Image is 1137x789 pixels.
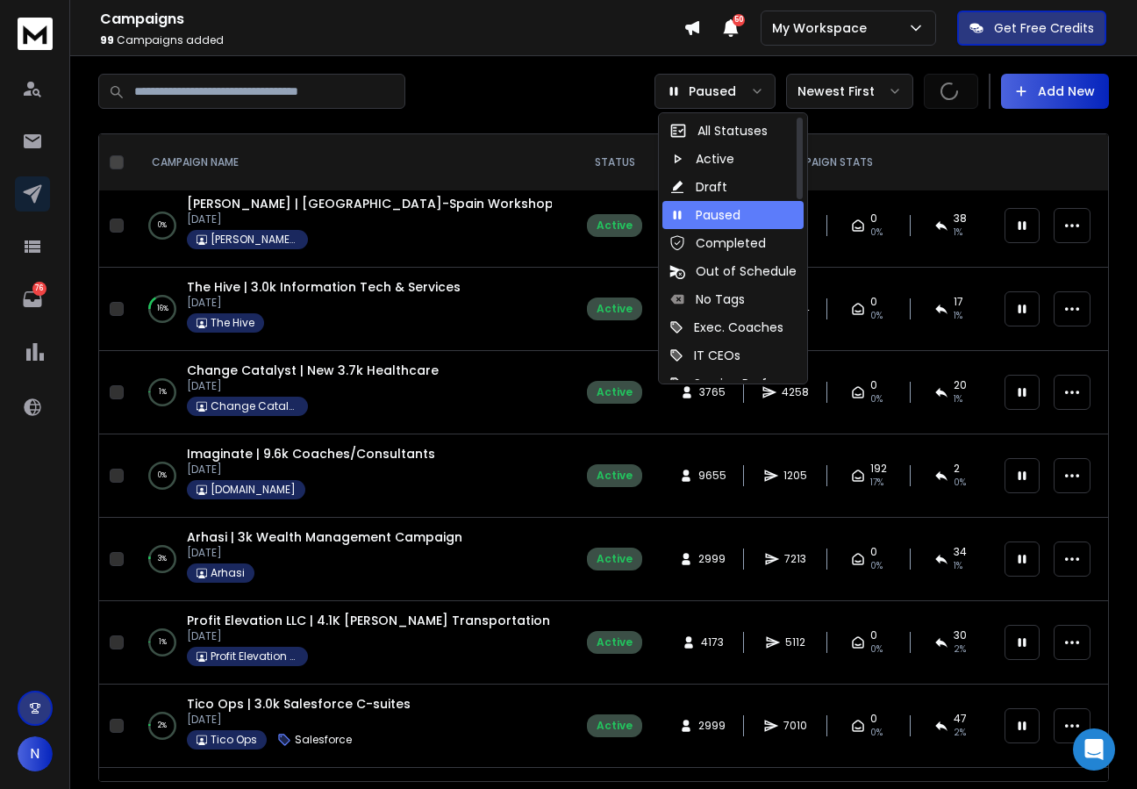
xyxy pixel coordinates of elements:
[158,467,167,484] p: 0 %
[187,195,658,212] a: [PERSON_NAME] | [GEOGRAPHIC_DATA]-Spain Workshop Campaign 16.5k
[1001,74,1109,109] button: Add New
[870,726,883,740] span: 0%
[295,733,352,747] p: Salesforce
[597,302,633,316] div: Active
[18,736,53,771] button: N
[158,217,167,234] p: 0 %
[870,295,877,309] span: 0
[597,219,633,233] div: Active
[131,184,569,268] td: 0%[PERSON_NAME] | [GEOGRAPHIC_DATA]-Spain Workshop Campaign 16.5k[DATE][PERSON_NAME] Consulting
[669,150,734,168] div: Active
[785,635,805,649] span: 5112
[597,719,633,733] div: Active
[957,11,1106,46] button: Get Free Credits
[669,178,727,196] div: Draft
[870,226,883,240] span: 0%
[32,282,46,296] p: 76
[187,629,552,643] p: [DATE]
[187,278,461,296] a: The Hive | 3.0k Information Tech & Services
[597,552,633,566] div: Active
[994,19,1094,37] p: Get Free Credits
[100,33,683,47] p: Campaigns added
[1073,728,1115,771] div: Open Intercom Messenger
[187,612,606,629] a: Profit Elevation LLC | 4.1K [PERSON_NAME] Transportation Industry
[187,362,439,379] a: Change Catalyst | New 3.7k Healthcare
[733,14,745,26] span: 50
[211,649,298,663] p: Profit Elevation LLC
[783,719,807,733] span: 7010
[597,385,633,399] div: Active
[954,378,967,392] span: 20
[187,546,462,560] p: [DATE]
[100,9,683,30] h1: Campaigns
[870,378,877,392] span: 0
[698,469,726,483] span: 9655
[211,316,254,330] p: The Hive
[187,528,462,546] span: Arhasi | 3k Wealth Management Campaign
[870,392,883,406] span: 0%
[698,719,726,733] span: 2999
[954,712,967,726] span: 47
[870,545,877,559] span: 0
[954,226,962,240] span: 1 %
[157,300,168,318] p: 16 %
[597,635,633,649] div: Active
[131,685,569,768] td: 2%Tico Ops | 3.0k Salesforce C-suites[DATE]Tico OpsSalesforce
[18,18,53,50] img: logo
[131,601,569,685] td: 1%Profit Elevation LLC | 4.1K [PERSON_NAME] Transportation Industry[DATE]Profit Elevation LLC
[954,559,962,573] span: 1 %
[211,483,296,497] p: [DOMAIN_NAME]
[669,319,783,336] div: Exec. Coaches
[159,634,167,651] p: 1 %
[15,282,50,317] a: 76
[954,309,962,323] span: 1 %
[187,296,461,310] p: [DATE]
[870,712,877,726] span: 0
[669,290,745,308] div: No Tags
[669,347,740,364] div: IT CEOs
[870,462,887,476] span: 192
[954,545,967,559] span: 34
[870,309,883,323] span: 0%
[954,476,966,490] span: 0 %
[187,445,435,463] a: Imaginate | 9.6k Coaches/Consultants
[211,399,298,413] p: Change Catalysts LLC
[597,469,633,483] div: Active
[698,552,726,566] span: 2999
[211,733,257,747] p: Tico Ops
[669,122,768,140] div: All Statuses
[954,726,966,740] span: 2 %
[701,635,724,649] span: 4173
[783,469,807,483] span: 1205
[954,628,967,642] span: 30
[954,295,963,309] span: 17
[187,713,411,727] p: [DATE]
[131,434,569,518] td: 0%Imaginate | 9.6k Coaches/Consultants[DATE][DOMAIN_NAME]
[660,134,994,191] th: CAMPAIGN STATS
[870,559,883,573] span: 0%
[954,462,960,476] span: 2
[870,212,877,226] span: 0
[782,385,809,399] span: 4258
[870,628,877,642] span: 0
[187,379,439,393] p: [DATE]
[159,384,167,401] p: 1 %
[669,234,766,252] div: Completed
[187,212,552,226] p: [DATE]
[784,552,806,566] span: 7213
[187,463,435,477] p: [DATE]
[870,476,883,490] span: 17 %
[870,642,883,656] span: 0%
[569,134,660,191] th: STATUS
[131,268,569,351] td: 16%The Hive | 3.0k Information Tech & Services[DATE]The Hive
[786,74,913,109] button: Newest First
[669,262,797,280] div: Out of Schedule
[669,375,776,392] div: Service Profs.
[158,717,167,735] p: 2 %
[187,695,411,713] a: Tico Ops | 3.0k Salesforce C-suites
